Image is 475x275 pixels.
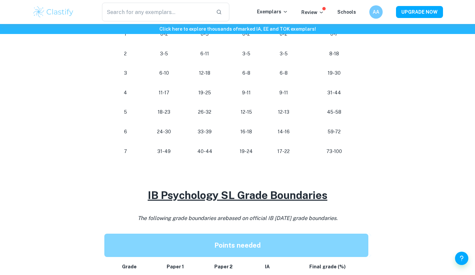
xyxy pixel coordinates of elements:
[257,8,288,15] p: Exemplars
[189,30,220,39] p: 0-5
[273,69,295,78] p: 6-8
[149,69,179,78] p: 6-10
[305,127,363,136] p: 59-72
[1,25,474,33] h6: Click here to explore thousands of marked IA, EE and TOK exemplars !
[273,49,295,58] p: 3-5
[189,69,220,78] p: 12-18
[273,88,295,97] p: 9-11
[112,108,139,117] p: 5
[122,264,137,269] strong: Grade
[231,108,262,117] p: 12-15
[231,30,262,39] p: 0-2
[369,5,383,19] button: AA
[337,9,356,15] a: Schools
[149,147,179,156] p: 31-49
[112,88,139,97] p: 4
[189,147,220,156] p: 40-44
[305,108,363,117] p: 45-58
[149,30,179,39] p: 0-2
[231,69,262,78] p: 6-8
[372,8,380,16] h6: AA
[396,6,443,18] button: UPGRADE NOW
[189,49,220,58] p: 6-11
[305,49,363,58] p: 8-18
[231,88,262,97] p: 9-11
[149,127,179,136] p: 24-30
[305,88,363,97] p: 31-44
[305,30,363,39] p: 0-7
[32,5,75,19] img: Clastify logo
[112,69,139,78] p: 3
[102,3,211,21] input: Search for any exemplars...
[273,30,295,39] p: 0-2
[305,147,363,156] p: 73-100
[189,88,220,97] p: 19-25
[112,30,139,39] p: 1
[231,49,262,58] p: 3-5
[225,215,338,221] span: based on official IB [DATE] grade boundaries.
[301,9,324,16] p: Review
[231,147,262,156] p: 19-24
[189,108,220,117] p: 26-32
[214,241,261,249] strong: Points needed
[273,127,295,136] p: 14-16
[455,252,468,265] button: Help and Feedback
[214,264,233,269] strong: Paper 2
[167,264,184,269] strong: Paper 1
[149,108,179,117] p: 18-23
[273,147,295,156] p: 17-22
[305,69,363,78] p: 19-30
[112,49,139,58] p: 2
[112,127,139,136] p: 6
[149,88,179,97] p: 11-17
[148,189,327,201] u: IB Psychology SL Grade Boundaries
[231,127,262,136] p: 16-18
[273,108,295,117] p: 12-13
[112,147,139,156] p: 7
[149,49,179,58] p: 3-5
[265,264,270,269] strong: IA
[138,215,338,221] i: The following grade boundaries are
[189,127,220,136] p: 33-39
[309,264,346,269] strong: Final grade (%)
